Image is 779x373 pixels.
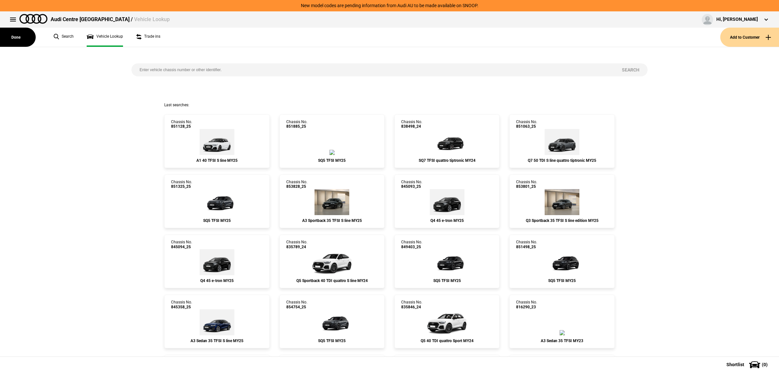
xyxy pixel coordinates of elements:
div: Chassis No. [401,240,422,249]
img: Audi_FYGBUY_24S_EL_Z9Z9_4ZD_54U_(Nadin:_3FU_3S2_4ZD_54U_5MF_6FJ_6NQ_9VD_C50_PCF_PV3_WA9)_ext.png [424,309,470,335]
div: Q7 50 TDI S line quattro tiptronic MY25 [516,158,608,163]
div: Hi, [PERSON_NAME] [716,16,758,23]
img: Audi_GUBS5Y_25S_OR_0E0E_PAH_2MB_5MK_WA2_3Y4_6FJ_3CX_PQ7_PYH_PWV_53D_(Nadin:_2MB_3CX_3Y4_53D_5MK_6... [543,249,582,275]
div: Q3 Sportback 35 TFSI S line edition MY25 [516,218,608,223]
img: Audi_GBACFG_25_ZV_2Y0E_4ZD_6H4_CV1_6FB_(Nadin:_4ZD_6FB_6H4_C43_CV1)_ext.png [200,129,234,155]
div: SQ5 TFSI MY25 [516,278,608,283]
img: audi.png [19,14,47,24]
div: Q5 40 TDI quattro Sport MY24 [401,339,493,343]
span: Last searches: [164,103,189,107]
img: Audi_8YSAZG_23_AC_H1H1_MP_PAQ_PIA_V98_WA7_(Nadin:_4L6_6XI_C38_PAQ_PIA_V98_WA7)_ext.png [560,330,565,335]
img: Audi_4MQSW1_24_EI_0E0E_4ZP_1D1_PAH_6FJ_(Nadin:_1D1_4ZP_6FJ_C87_PAH_S2D_YJZ)_ext.png [427,129,466,155]
span: 849403_25 [401,245,422,249]
a: Vehicle Lookup [87,28,123,47]
div: Chassis No. [516,180,537,189]
div: Chassis No. [401,120,422,129]
div: A1 40 TFSI S line MY25 [171,158,263,163]
div: Chassis No. [401,180,422,189]
div: Chassis No. [401,300,422,309]
div: SQ7 TFSI quattro tiptronic MY24 [401,158,493,163]
span: 853801_25 [516,184,537,189]
div: Chassis No. [516,240,537,249]
div: Chassis No. [516,300,537,309]
span: 851128_25 [171,124,192,129]
span: 845093_25 [401,184,422,189]
div: Chassis No. [286,240,307,249]
span: Shortlist [726,362,744,367]
div: Q4 45 e-tron MY25 [171,278,263,283]
img: Audi_FYTCUY_24_YM_Z9Z9_WC7_WXE_3FU_4ZD_54U_(Nadin:_3FU_4ZD_54U_6FJ_6XL_C50_PXC_WC7_WXE)_ext.png [309,249,355,275]
span: 851325_25 [171,184,192,189]
span: 851885_25 [286,124,307,129]
div: SQ5 TFSI MY25 [401,278,493,283]
span: 854754_25 [286,305,307,309]
span: ( 0 ) [762,362,768,367]
span: 845094_25 [171,245,192,249]
img: Audi_F4BA53_25_AO_0E0E_4ZD_WA2_3S2_55K_QQ9_(Nadin:_3S2_4ZD_55K_C16_QQ9_S7E_WA2)_ext.png [430,189,464,215]
span: 845358_25 [171,305,192,309]
div: Chassis No. [516,120,537,129]
div: Chassis No. [286,300,307,309]
div: A3 Sedan 35 TFSI S line MY25 [171,339,263,343]
span: 838498_24 [401,124,422,129]
img: Audi_GUBS5Y_25S_GX_0E0E_PAH_2MB_WA2_6FJ_PQ7_53A_PYH_PWO_(Nadin:_2MB_53A_6FJ_C56_PAH_PQ7_PWO_PYH_S... [427,249,466,275]
button: Shortlist(0) [717,356,779,373]
img: Audi_GUBS5Y_25S_GX_6Y6Y_PAH_5MK_WA2_6FJ_PYH_PWO_53D_(Nadin:_53D_5MK_6FJ_C56_PAH_PWO_PYH_WA2)_ext.png [329,150,335,155]
div: Audi Centre [GEOGRAPHIC_DATA] / [51,16,170,23]
span: Vehicle Lookup [134,16,170,22]
img: Audi_F4BA53_25_AO_0E0E_4ZD_WA2_3S2_55K_QQ9_(Nadin:_3S2_4ZD_55K_C16_QQ9_S7E_WA2)_ext.png [200,249,234,275]
span: 816290_23 [516,305,537,309]
div: Chassis No. [286,180,307,189]
div: Chassis No. [171,120,192,129]
input: Enter vehicle chassis number or other identifier. [131,63,614,76]
span: 851498_25 [516,245,537,249]
a: Trade ins [136,28,160,47]
div: Q5 Sportback 40 TDI quattro S line MY24 [286,278,378,283]
a: Search [54,28,74,47]
button: Search [614,63,648,76]
div: A3 Sportback 35 TFSI S line MY25 [286,218,378,223]
div: A3 Sedan 35 TFSI MY23 [516,339,608,343]
div: SQ5 TFSI MY25 [286,158,378,163]
div: Chassis No. [286,120,307,129]
span: 835789_24 [286,245,307,249]
img: Audi_GUBS5Y_25S_GX_N7N7_PAH_5MK_WA2_6FJ_53A_PYH_PWO_Y4T_(Nadin:_53A_5MK_6FJ_C56_PAH_PWO_PYH_WA2_Y... [197,189,236,215]
div: Chassis No. [171,240,192,249]
img: Audi_8YMCYG_25_EI_2D2D_3FB_WXC-2_WXC_(Nadin:_3FB_6FJ_C52_WXC)_ext.png [200,309,234,335]
img: Audi_8YFCYG_25_EI_0E0E_3FB_WXC_4E6_WXC-1_PWL_U35_(Nadin:_3FB_4E6_C56_PWL_U35_WXC)_ext.png [315,189,349,215]
div: Chassis No. [171,300,192,309]
img: Audi_F3NCCX_25LE_FZ_6Y6Y_QQ2_6FJ_V72_WN8_X8C_(Nadin:_6FJ_C62_QQ2_V72_WN8)_ext.png [545,189,579,215]
img: Audi_4MQCN2_25_EI_6Y6Y_PAH_WC7_54K_(Nadin:_54K_C95_PAH_WC7)_ext.png [545,129,579,155]
div: Chassis No. [171,180,192,189]
span: 853828_25 [286,184,307,189]
span: 851063_25 [516,124,537,129]
img: Audi_GUBS5Y_25S_OR_6Y6Y_PAH_WA2_6FJ_PQ7_53A_PYH_PWV_(Nadin:_53A_6FJ_C57_PAH_PQ7_PWV_PYH_WA2)_ext.png [313,309,352,335]
div: SQ5 TFSI MY25 [286,339,378,343]
div: SQ5 TFSI MY25 [171,218,263,223]
span: 835846_24 [401,305,422,309]
button: Add to Customer [720,28,779,47]
div: Q4 45 e-tron MY25 [401,218,493,223]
